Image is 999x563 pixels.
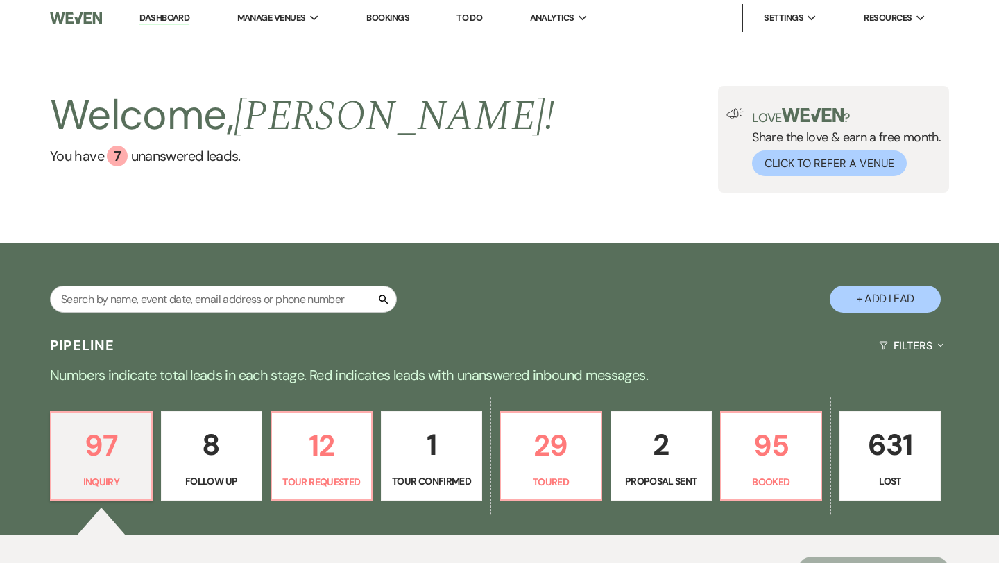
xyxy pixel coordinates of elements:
[280,422,364,469] p: 12
[744,108,941,176] div: Share the love & earn a free month.
[50,3,102,33] img: Weven Logo
[509,474,592,490] p: Toured
[60,422,143,469] p: 97
[530,11,574,25] span: Analytics
[720,411,823,501] a: 95Booked
[730,422,813,469] p: 95
[752,150,907,176] button: Click to Refer a Venue
[456,12,482,24] a: To Do
[839,411,941,501] a: 631Lost
[848,422,932,468] p: 631
[381,411,482,501] a: 1Tour Confirmed
[726,108,744,119] img: loud-speaker-illustration.svg
[620,422,703,468] p: 2
[170,422,253,468] p: 8
[161,411,262,501] a: 8Follow Up
[50,286,397,313] input: Search by name, event date, email address or phone number
[366,12,409,24] a: Bookings
[60,474,143,490] p: Inquiry
[764,11,803,25] span: Settings
[390,474,473,489] p: Tour Confirmed
[271,411,373,501] a: 12Tour Requested
[107,146,128,166] div: 7
[170,474,253,489] p: Follow Up
[499,411,602,501] a: 29Toured
[139,12,189,25] a: Dashboard
[610,411,712,501] a: 2Proposal Sent
[864,11,912,25] span: Resources
[730,474,813,490] p: Booked
[237,11,306,25] span: Manage Venues
[620,474,703,489] p: Proposal Sent
[848,474,932,489] p: Lost
[50,86,554,146] h2: Welcome,
[50,146,554,166] a: You have 7 unanswered leads.
[830,286,941,313] button: + Add Lead
[390,422,473,468] p: 1
[509,422,592,469] p: 29
[50,411,153,501] a: 97Inquiry
[280,474,364,490] p: Tour Requested
[782,108,844,122] img: weven-logo-green.svg
[752,108,941,124] p: Love ?
[234,85,554,148] span: [PERSON_NAME] !
[873,327,949,364] button: Filters
[50,336,115,355] h3: Pipeline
